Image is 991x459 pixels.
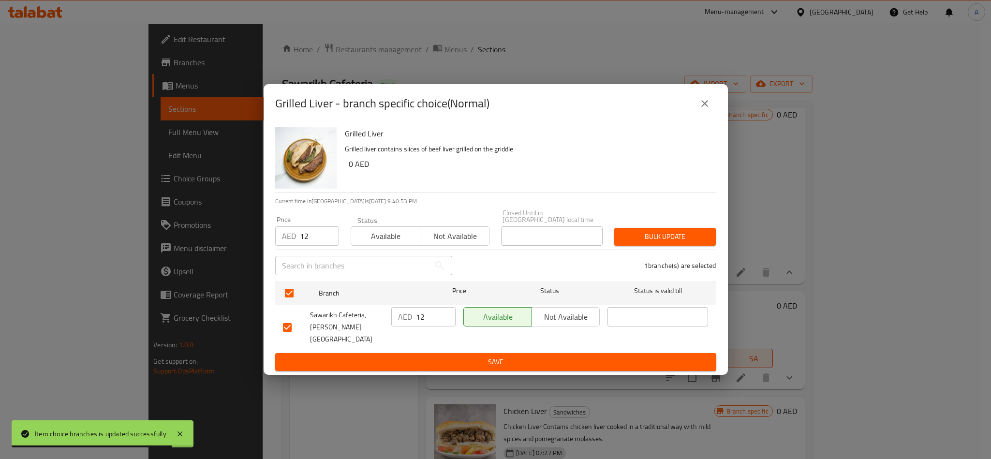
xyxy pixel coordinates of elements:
input: Please enter price [300,226,339,246]
h2: Grilled Liver - branch specific choice(Normal) [275,96,489,111]
span: Price [427,285,491,297]
span: Available [355,229,416,243]
button: Save [275,353,716,371]
h6: Grilled Liver [345,127,709,140]
p: 1 branche(s) are selected [644,261,716,270]
span: Not available [424,229,486,243]
button: Bulk update [614,228,716,246]
p: AED [282,230,296,242]
span: Status is valid till [607,285,708,297]
button: close [693,92,716,115]
input: Please enter price [416,307,456,326]
span: Not available [536,310,596,324]
div: Item choice branches is updated successfully [35,429,166,439]
button: Not available [532,307,600,326]
button: Not available [420,226,489,246]
p: Grilled liver contains slices of beef liver grilled on the griddle [345,143,709,155]
span: Branch [319,287,419,299]
p: Current time in [GEOGRAPHIC_DATA] is [DATE] 9:40:53 PM [275,197,716,206]
span: Available [468,310,528,324]
h6: 0 AED [349,157,709,171]
input: Search in branches [275,256,430,275]
span: Sawarikh Cafeteria, [PERSON_NAME][GEOGRAPHIC_DATA] [310,309,384,345]
span: Save [283,356,709,368]
span: Status [499,285,600,297]
button: Available [463,307,532,326]
span: Bulk update [622,231,708,243]
p: AED [398,311,412,323]
button: Available [351,226,420,246]
img: Grilled Liver [275,127,337,189]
